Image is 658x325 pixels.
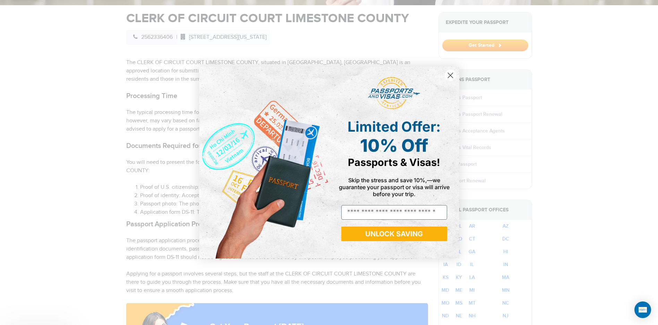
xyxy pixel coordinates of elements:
span: Skip the stress and save 10%,—we guarantee your passport or visa will arrive before your trip. [339,177,450,197]
span: 10% Off [360,135,428,156]
button: Close dialog [444,69,456,81]
span: Passports & Visas! [348,156,440,168]
div: Open Intercom Messenger [634,301,651,318]
button: UNLOCK SAVING [341,227,447,241]
span: Limited Offer: [348,118,441,135]
img: de9cda0d-0715-46ca-9a25-073762a91ba7.png [199,67,329,258]
img: passports and visas [368,77,420,109]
